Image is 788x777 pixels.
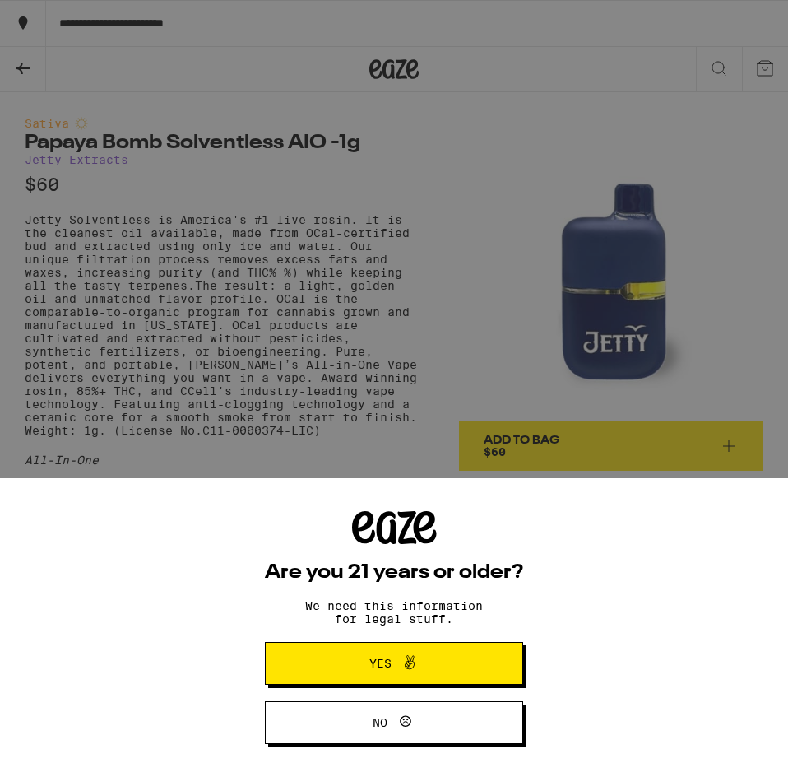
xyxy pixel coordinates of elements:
[265,563,523,583] h2: Are you 21 years or older?
[373,717,387,728] span: No
[265,701,523,744] button: No
[10,12,118,25] span: Hi. Need any help?
[291,599,497,626] p: We need this information for legal stuff.
[369,658,392,669] span: Yes
[265,642,523,685] button: Yes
